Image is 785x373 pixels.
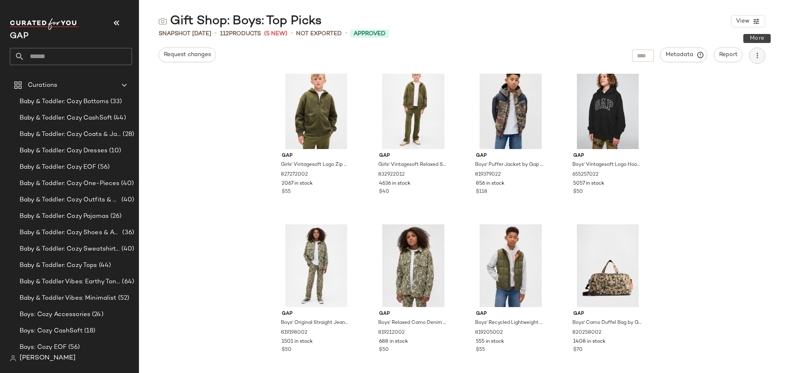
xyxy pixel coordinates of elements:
[281,319,350,327] span: Boys' Original Straight Jeans by Gap Duck Camo Size 5
[378,329,405,337] span: 819212002
[282,180,313,188] span: 2067 in stock
[90,310,103,319] span: (24)
[291,29,293,38] span: •
[159,17,167,25] img: svg%3e
[379,338,408,346] span: 688 in stock
[476,346,485,354] span: $55
[379,310,448,318] span: Gap
[714,47,742,62] button: Report
[476,338,504,346] span: 555 in stock
[159,47,216,62] button: Request changes
[20,130,121,139] span: Baby & Toddler: Cozy Coats & Jackets
[282,338,313,346] span: 1501 in stock
[20,261,97,270] span: Baby & Toddler: Cozy Tops
[378,171,405,179] span: 832922012
[20,310,90,319] span: Boys: Cozy Accessories
[736,18,749,25] span: View
[296,29,342,38] span: Not Exported
[573,152,642,160] span: Gap
[109,212,122,221] span: (26)
[159,13,322,29] div: Gift Shop: Boys: Top Picks
[476,310,545,318] span: Gap
[120,195,134,205] span: (40)
[164,52,211,58] span: Request changes
[10,355,16,362] img: svg%3e
[572,329,601,337] span: 820258002
[282,152,351,160] span: Gap
[96,163,110,172] span: (56)
[20,163,96,172] span: Baby & Toddler: Cozy EOF
[120,277,134,287] span: (64)
[731,15,765,27] button: View
[660,47,707,62] button: Metadata
[719,52,738,58] span: Report
[264,29,287,38] span: (5 New)
[567,224,649,307] img: cn59960988.jpg
[354,29,386,38] span: Approved
[665,51,702,59] span: Metadata
[20,244,120,254] span: Baby & Toddler: Cozy Sweatshirts & Sweatpants
[20,277,120,287] span: Baby & Toddler Vibes: Earthy Tones
[67,343,80,352] span: (56)
[572,161,641,169] span: Boys' Vintagesoft Logo Hoodie by Gap New True Black Size XXL (14/16)
[573,310,642,318] span: Gap
[20,146,108,156] span: Baby & Toddler: Cozy Dresses
[20,353,76,363] span: [PERSON_NAME]
[20,294,117,303] span: Baby & Toddler Vibes: Minimalist
[573,338,606,346] span: 1408 in stock
[108,146,121,156] span: (10)
[573,180,604,188] span: 5057 in stock
[220,31,229,37] span: 112
[379,180,410,188] span: 4636 in stock
[281,161,350,169] span: Girls' Vintagesoft Logo Zip Hoodie by Gap Army Jacket Green Size S
[120,244,134,254] span: (40)
[159,29,211,38] span: Snapshot [DATE]
[10,32,29,41] span: Current Company Name
[282,188,291,196] span: $55
[475,329,503,337] span: 819205002
[282,346,292,354] span: $50
[573,346,583,354] span: $70
[109,97,122,106] span: (33)
[10,18,79,30] img: cfy_white_logo.C9jOOHJF.svg
[20,195,120,205] span: Baby & Toddler: Cozy Outfits & Sets
[83,326,96,336] span: (18)
[20,343,67,352] span: Boys: Cozy EOF
[573,188,583,196] span: $50
[372,224,455,307] img: cn59822319.jpg
[119,179,134,188] span: (40)
[121,228,134,237] span: (36)
[281,329,307,337] span: 819198002
[281,171,308,179] span: 827272002
[20,228,121,237] span: Baby & Toddler: Cozy Shoes & Accessories
[28,81,57,90] span: Curations
[476,188,487,196] span: $118
[112,113,126,123] span: (44)
[215,29,217,38] span: •
[379,188,389,196] span: $40
[476,180,505,188] span: 856 in stock
[475,161,544,169] span: Boys' Puffer Jacket by Gap Woodland Camo Size L
[117,294,130,303] span: (52)
[20,97,109,106] span: Baby & Toddler: Cozy Bottoms
[20,326,83,336] span: Boys: Cozy CashSoft
[97,261,111,270] span: (44)
[220,29,261,38] div: Products
[469,224,552,307] img: cn59938578.jpg
[345,29,347,38] span: •
[476,152,545,160] span: Gap
[475,171,501,179] span: 819379022
[379,346,389,354] span: $50
[475,319,544,327] span: Boys' Recycled Lightweight Puffer Vest by Gap Army Jacket Green Size XXL
[572,319,641,327] span: Boys' Camo Duffel Bag by Gap Camo One Size
[282,310,351,318] span: Gap
[378,319,447,327] span: Boys' Relaxed Camo Denim Shirt by Gap Duck Camo Size XS
[275,224,357,307] img: cn59822311.jpg
[20,179,119,188] span: Baby & Toddler: Cozy One-Pieces
[572,171,599,179] span: 655257022
[121,130,134,139] span: (28)
[379,152,448,160] span: Gap
[20,113,112,123] span: Baby & Toddler: Cozy CashSoft
[20,212,109,221] span: Baby & Toddler: Cozy Pajamas
[378,161,447,169] span: Girls' Vintagesoft Relaxed Sweatpants by Gap Army Jacket Green Size XS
